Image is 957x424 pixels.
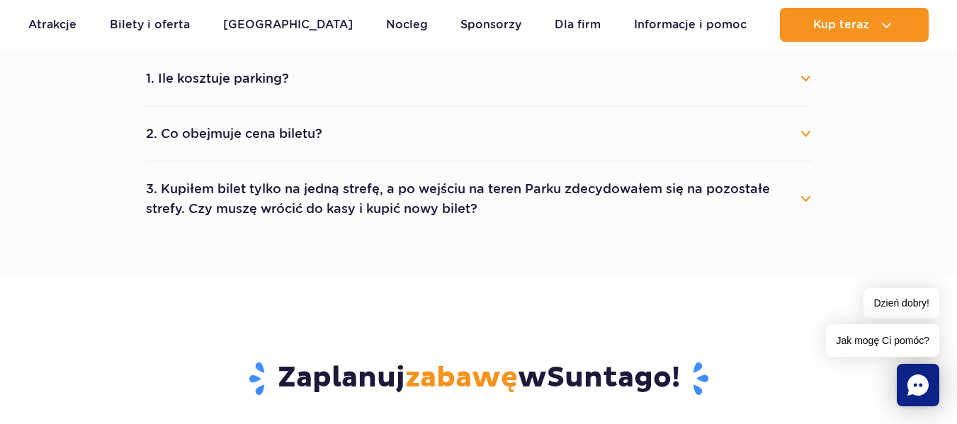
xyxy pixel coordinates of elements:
a: Bilety i oferta [110,8,190,42]
button: 2. Co obejmuje cena biletu? [146,118,812,149]
a: Informacje i pomoc [634,8,747,42]
a: Nocleg [386,8,428,42]
span: zabawę [405,360,518,396]
button: Kup teraz [780,8,929,42]
button: 1. Ile kosztuje parking? [146,63,812,94]
a: Dla firm [555,8,601,42]
span: Dzień dobry! [863,288,939,319]
span: Kup teraz [813,18,869,31]
span: Jak mogę Ci pomóc? [826,324,939,357]
a: Sponsorzy [460,8,521,42]
a: [GEOGRAPHIC_DATA] [223,8,353,42]
span: Suntago [547,360,672,396]
button: 3. Kupiłem bilet tylko na jedną strefę, a po wejściu na teren Parku zdecydowałem się na pozostałe... [146,173,812,224]
a: Atrakcje [28,8,77,42]
h3: Zaplanuj w ! [64,360,893,397]
div: Chat [897,364,939,406]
